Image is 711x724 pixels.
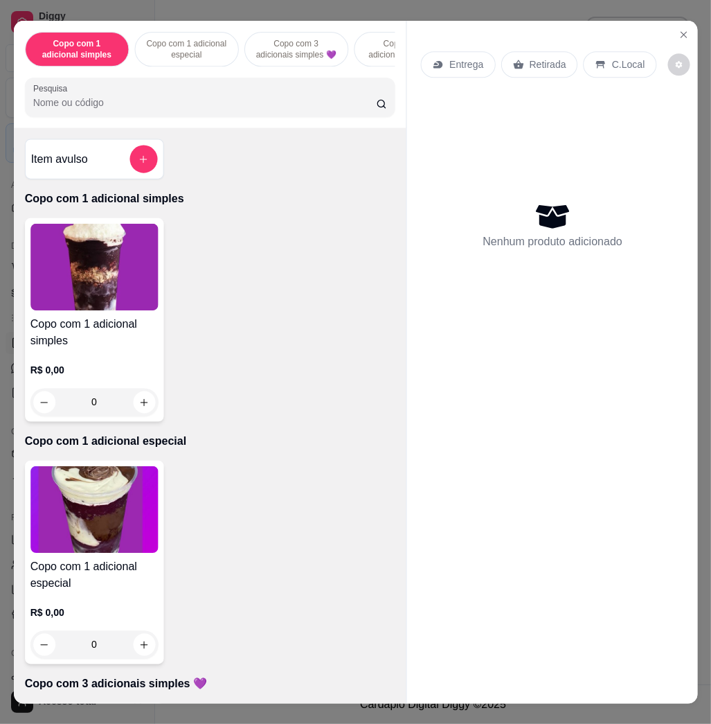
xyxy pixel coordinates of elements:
p: Copo com 1 adicional simples [36,38,116,60]
p: C.Local [611,58,645,71]
p: Entrega [449,58,483,71]
input: Pesquisa [33,96,376,109]
h4: Copo com 1 adicional especial [30,558,158,592]
p: Nenhum produto adicionado [483,233,622,250]
p: Copo com 1 adicional especial [24,433,395,450]
img: product-image [30,466,158,553]
label: Pesquisa [33,82,71,94]
button: decrease-product-quantity [667,53,690,76]
h4: Item avulso [30,151,87,168]
p: Copo com 1 adicional especial [146,38,226,60]
button: add-separate-item [129,145,157,173]
p: Copo com 3 adicionais simples 💜 [24,676,395,692]
button: Close [673,24,695,46]
p: Copo com 1 adicional simples [24,191,395,207]
h4: Copo com 1 adicional simples [30,316,158,349]
p: Copo com 3 adicionais simples 💜 [255,38,336,60]
p: Retirada [529,58,566,71]
p: Copo com 2 adicionais simples e 1 especial💜 [366,38,446,60]
p: R$ 0,00 [30,363,158,377]
p: R$ 0,00 [30,606,158,619]
img: product-image [30,224,158,310]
